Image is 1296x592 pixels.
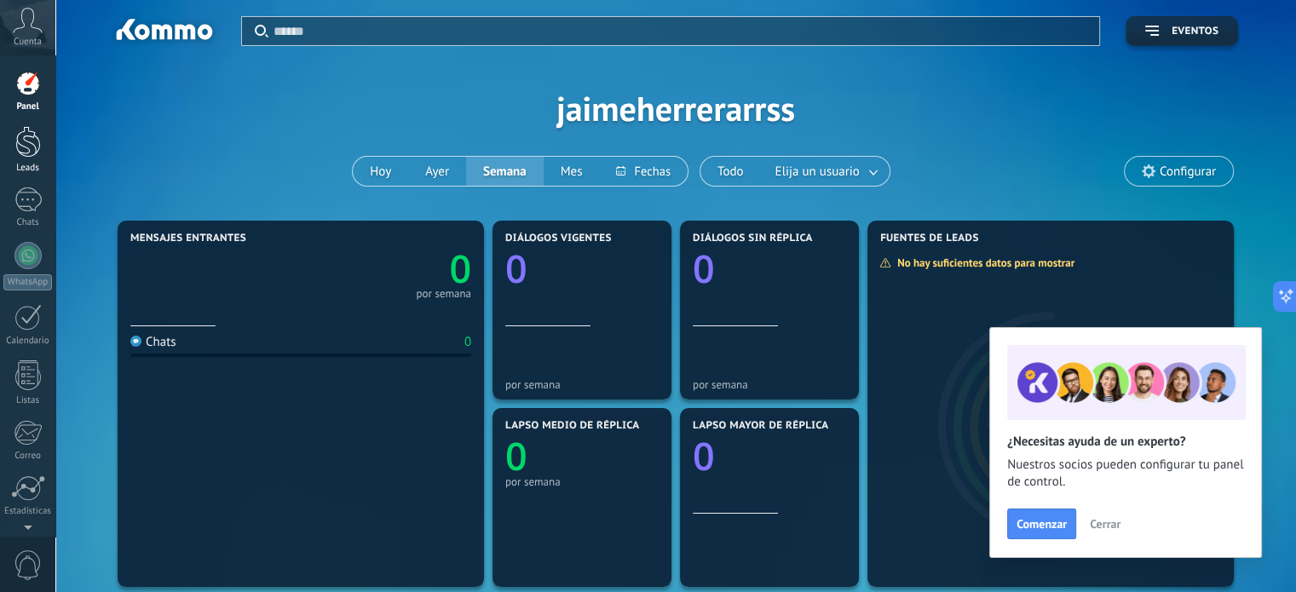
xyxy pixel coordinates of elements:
[880,233,979,244] span: Fuentes de leads
[761,157,890,186] button: Elija un usuario
[301,243,471,295] a: 0
[3,101,53,112] div: Panel
[693,378,846,391] div: por semana
[693,233,813,244] span: Diálogos sin réplica
[3,274,52,290] div: WhatsApp
[1007,434,1244,450] h2: ¿Necesitas ayuda de un experto?
[505,475,659,488] div: por semana
[1126,16,1238,46] button: Eventos
[879,256,1086,270] div: No hay suficientes datos para mostrar
[505,378,659,391] div: por semana
[408,157,466,186] button: Ayer
[544,157,600,186] button: Mes
[416,290,471,298] div: por semana
[449,243,471,295] text: 0
[693,243,715,295] text: 0
[1172,26,1218,37] span: Eventos
[3,506,53,517] div: Estadísticas
[505,243,527,295] text: 0
[1007,457,1244,491] span: Nuestros socios pueden configurar tu panel de control.
[1017,518,1067,530] span: Comenzar
[130,336,141,347] img: Chats
[14,37,42,48] span: Cuenta
[1160,164,1216,179] span: Configurar
[693,420,828,432] span: Lapso mayor de réplica
[772,160,863,183] span: Elija un usuario
[1082,511,1128,537] button: Cerrar
[693,430,715,482] text: 0
[130,233,246,244] span: Mensajes entrantes
[3,217,53,228] div: Chats
[3,395,53,406] div: Listas
[466,157,544,186] button: Semana
[130,334,176,350] div: Chats
[1007,509,1076,539] button: Comenzar
[3,336,53,347] div: Calendario
[464,334,471,350] div: 0
[599,157,687,186] button: Fechas
[3,163,53,174] div: Leads
[3,451,53,462] div: Correo
[505,420,640,432] span: Lapso medio de réplica
[700,157,761,186] button: Todo
[1090,518,1120,530] span: Cerrar
[353,157,408,186] button: Hoy
[505,430,527,482] text: 0
[505,233,612,244] span: Diálogos vigentes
